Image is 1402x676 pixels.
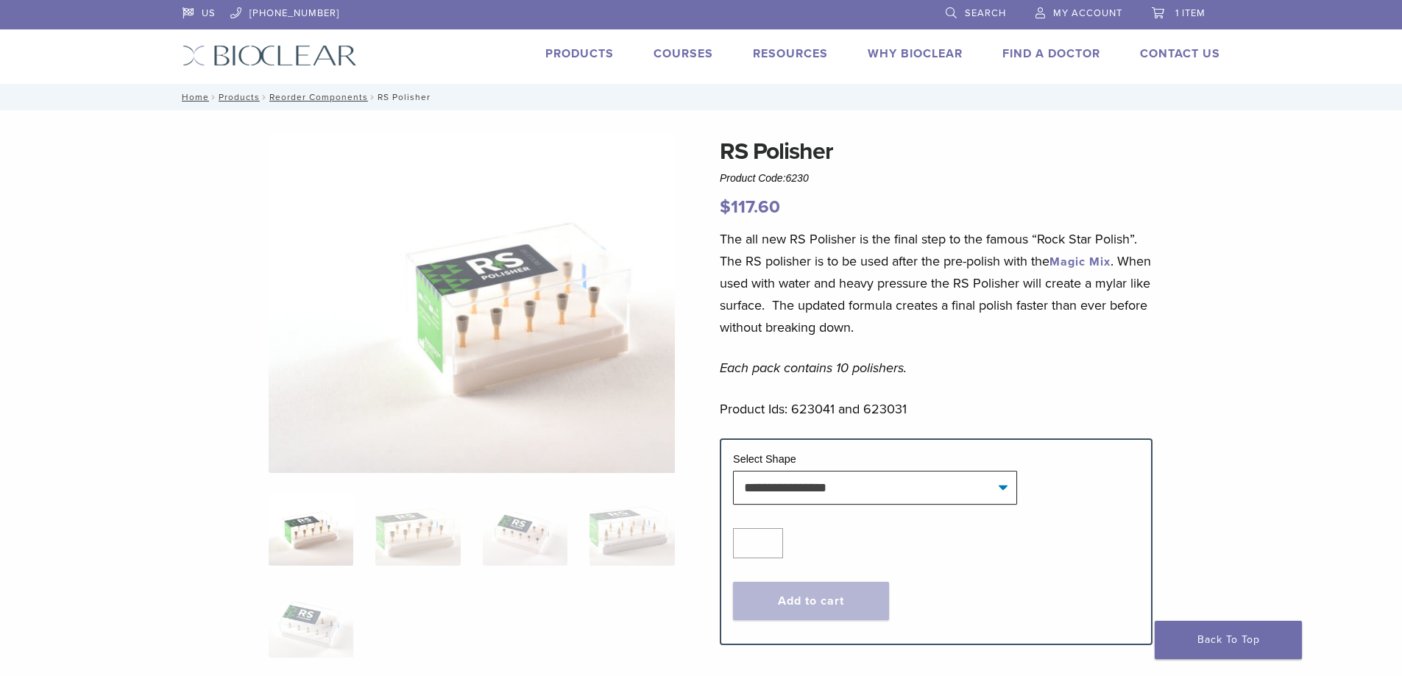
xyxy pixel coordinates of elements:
[483,492,567,566] img: RS Polisher - Image 3
[269,134,776,473] img: RS Polihser-Cup-3
[733,582,889,620] button: Add to cart
[545,46,614,61] a: Products
[720,196,780,218] bdi: 117.60
[753,46,828,61] a: Resources
[171,84,1231,110] nav: RS Polisher
[1140,46,1220,61] a: Contact Us
[1053,7,1122,19] span: My Account
[786,172,809,184] span: 6230
[1002,46,1100,61] a: Find A Doctor
[375,492,460,566] img: RS Polisher - Image 2
[219,92,260,102] a: Products
[868,46,963,61] a: Why Bioclear
[183,45,357,66] img: Bioclear
[269,584,353,658] img: RS Polisher - Image 5
[720,360,907,376] em: Each pack contains 10 polishers.
[209,93,219,101] span: /
[720,398,1153,420] p: Product Ids: 623041 and 623031
[368,93,378,101] span: /
[654,46,713,61] a: Courses
[269,492,353,566] img: RS-Polihser-Cup-3-324x324.jpg
[260,93,269,101] span: /
[720,134,1153,169] h1: RS Polisher
[720,228,1153,338] p: The all new RS Polisher is the final step to the famous “Rock Star Polish”. The RS polisher is to...
[965,7,1006,19] span: Search
[590,492,674,566] img: RS Polisher - Image 4
[177,92,209,102] a: Home
[269,92,368,102] a: Reorder Components
[720,196,731,218] span: $
[720,172,809,184] span: Product Code:
[1175,7,1205,19] span: 1 item
[1155,621,1302,659] a: Back To Top
[1049,255,1111,269] a: Magic Mix
[733,453,796,465] label: Select Shape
